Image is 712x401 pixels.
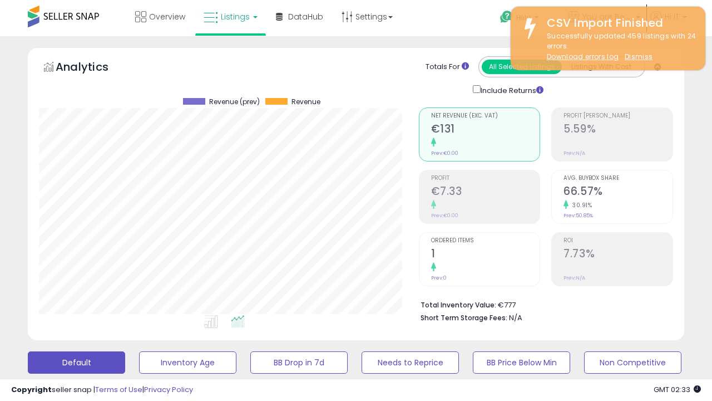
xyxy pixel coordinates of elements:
h2: €7.33 [431,185,540,200]
strong: Copyright [11,384,52,395]
button: All Selected Listings [482,60,562,74]
h2: 5.59% [563,123,673,138]
span: Listings [221,11,250,22]
span: Overview [149,11,185,22]
small: Prev: 50.85% [563,212,593,219]
a: Terms of Use [95,384,142,395]
button: Needs to Reprice [362,351,459,374]
span: Profit [PERSON_NAME] [563,113,673,119]
a: Privacy Policy [144,384,193,395]
span: 2025-10-13 02:33 GMT [654,384,701,395]
span: Avg. Buybox Share [563,175,673,182]
a: Help [491,2,558,36]
span: DataHub [288,11,323,22]
span: Revenue (prev) [209,98,260,106]
b: Total Inventory Value: [421,300,496,310]
span: ROI [563,238,673,244]
h2: 7.73% [563,247,673,262]
div: Totals For [426,62,469,72]
h5: Analytics [56,59,130,77]
div: Successfully updated 459 listings with 24 errors. [538,31,697,62]
div: Include Returns [464,83,556,96]
small: Prev: N/A [563,150,585,157]
small: Prev: €0.00 [431,212,458,219]
div: CSV Import Finished [538,15,697,31]
h2: 1 [431,247,540,262]
b: Short Term Storage Fees: [421,313,507,322]
button: Non Competitive [584,351,681,374]
button: BB Price Below Min [473,351,570,374]
span: N/A [509,312,522,323]
a: Download errors log [547,52,619,61]
span: Net Revenue (Exc. VAT) [431,113,540,119]
small: Prev: €0.00 [431,150,458,157]
span: Profit [431,175,540,182]
small: 30.91% [568,201,592,209]
li: €777 [421,297,665,311]
u: Dismiss [625,52,652,61]
div: seller snap | | [11,385,193,395]
button: BB Drop in 7d [250,351,348,374]
span: Ordered Items [431,238,540,244]
button: Inventory Age [139,351,236,374]
h2: €131 [431,123,540,138]
span: Revenue [291,98,320,106]
small: Prev: N/A [563,275,585,281]
small: Prev: 0 [431,275,447,281]
i: Get Help [500,10,513,24]
button: Default [28,351,125,374]
h2: 66.57% [563,185,673,200]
